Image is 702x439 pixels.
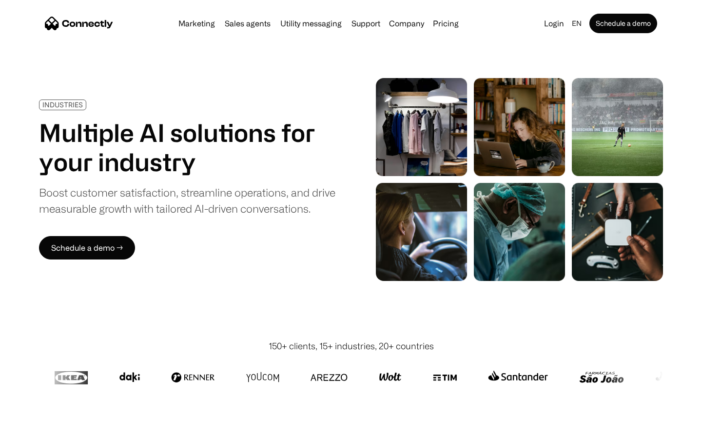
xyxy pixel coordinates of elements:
a: Sales agents [221,20,274,27]
div: Company [389,17,424,30]
a: Support [348,20,384,27]
div: Boost customer satisfaction, streamline operations, and drive measurable growth with tailored AI-... [39,184,335,217]
a: Utility messaging [276,20,346,27]
div: 150+ clients, 15+ industries, 20+ countries [269,339,434,353]
div: en [572,17,582,30]
aside: Language selected: English [10,421,58,436]
ul: Language list [19,422,58,436]
h1: Multiple AI solutions for your industry [39,118,335,177]
a: Schedule a demo [589,14,657,33]
div: INDUSTRIES [42,101,83,108]
a: Login [540,17,568,30]
a: Pricing [429,20,463,27]
a: Schedule a demo → [39,236,135,259]
a: Marketing [175,20,219,27]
